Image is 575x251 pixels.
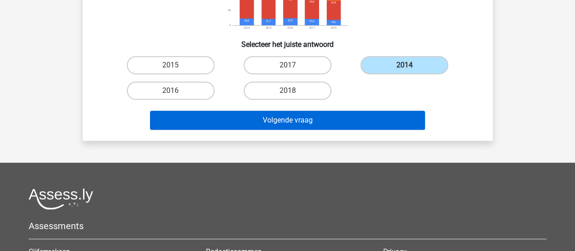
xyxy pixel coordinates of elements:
[244,82,331,100] label: 2018
[29,188,93,210] img: Assessly logo
[29,220,546,231] h5: Assessments
[97,33,478,49] h6: Selecteer het juiste antwoord
[244,56,331,74] label: 2017
[150,111,425,130] button: Volgende vraag
[127,56,215,74] label: 2015
[360,56,448,74] label: 2014
[127,82,215,100] label: 2016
